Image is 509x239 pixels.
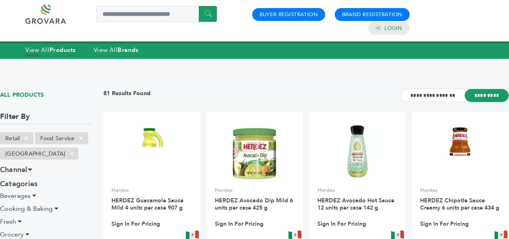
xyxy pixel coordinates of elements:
[212,123,298,181] img: HERDEZ Avocado Dip Mild 6 units per case 425 g
[317,220,366,228] a: Sign In For Pricing
[20,133,33,143] span: ×
[215,187,295,194] p: Herdez
[44,52,86,58] a: View All Products
[317,197,394,212] a: HERDEZ Avocado Hot Sauce 12 units per case 142 g
[342,11,402,18] a: Brand Registration
[317,187,398,194] p: Herdez
[260,11,318,18] a: Buyer Registration
[215,197,293,212] a: HERDEZ Avocado Dip Mild 6 units per case 425 g
[65,149,78,158] span: ×
[111,220,160,228] a: Sign In For Pricing
[420,220,469,228] a: Sign In For Pricing
[96,6,217,22] input: Search a product or brand...
[128,123,176,181] img: HERDEZ Guacamole Sauce Mild 4 units per case 907 g
[111,197,183,212] a: HERDEZ Guacamole Sauce Mild 4 units per case 907 g
[384,25,402,32] a: Login
[25,52,39,58] a: Home
[420,197,499,212] a: HERDEZ Chipotle Sauce Creamy 6 units per case 434 g
[215,220,264,228] a: Sign In For Pricing
[420,187,501,194] p: Herdez
[40,52,43,58] span: >
[328,123,387,182] img: HERDEZ Avocado Hot Sauce 12 units per case 142 g
[111,187,192,194] p: Herdez
[439,123,482,182] img: HERDEZ Chipotle Sauce Creamy 6 units per case 434 g
[35,132,88,144] li: Food Service
[103,89,150,102] h3: 81 Results Found
[74,133,88,143] span: ×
